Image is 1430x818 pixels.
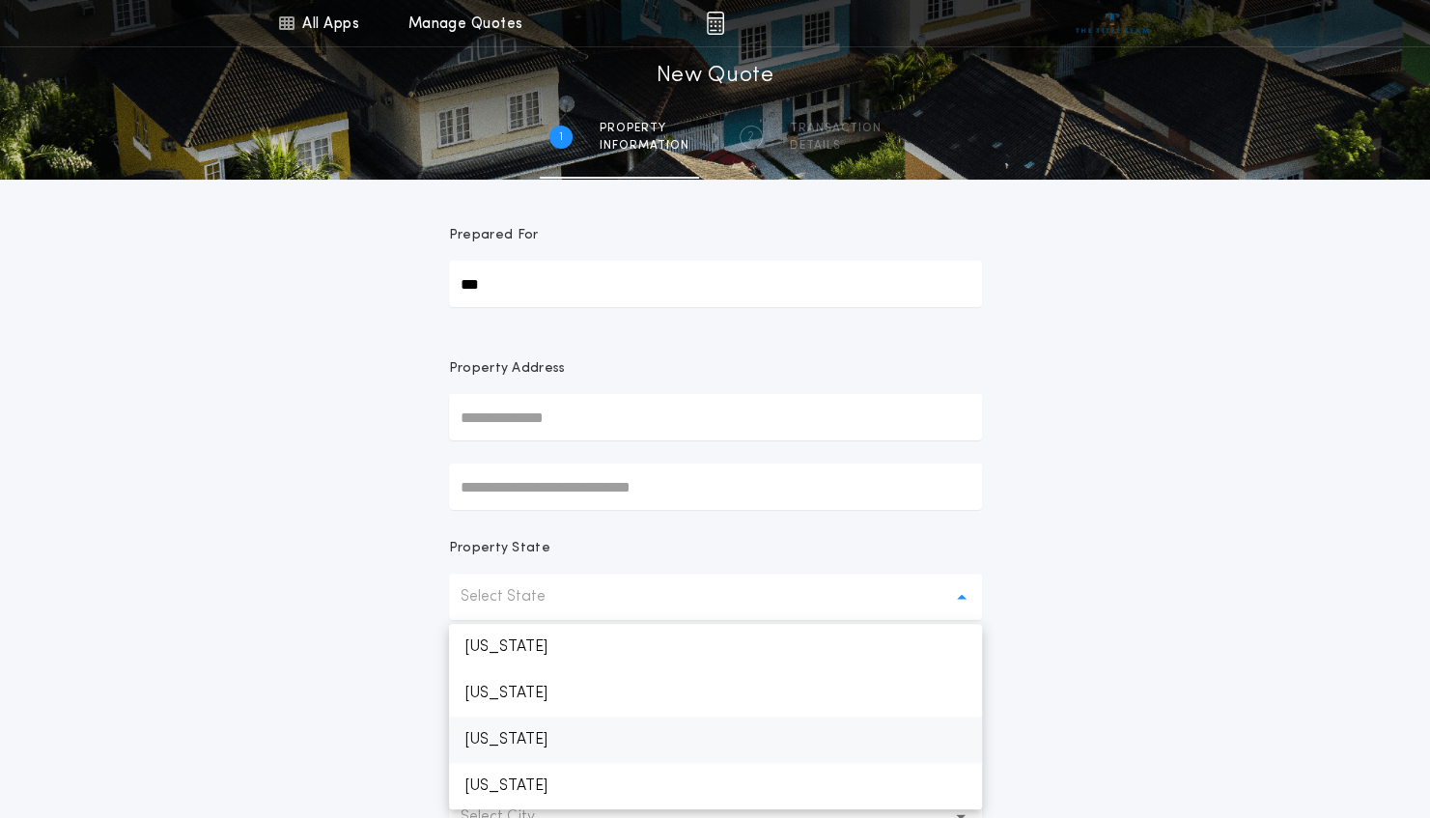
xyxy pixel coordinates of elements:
h2: 2 [747,129,754,145]
span: Transaction [790,121,882,136]
span: Property [600,121,689,136]
button: Select State [449,574,982,620]
ul: Select State [449,624,982,809]
p: Prepared For [449,226,539,245]
p: Select State [461,585,576,608]
h1: New Quote [656,61,773,92]
p: [US_STATE] [449,624,982,670]
span: information [600,138,689,154]
h2: 1 [559,129,563,145]
p: [US_STATE] [449,717,982,763]
p: [US_STATE] [449,763,982,809]
img: img [706,12,724,35]
p: Property State [449,539,550,558]
p: [US_STATE] [449,670,982,717]
span: details [790,138,882,154]
input: Prepared For [449,261,982,307]
p: Property Address [449,359,982,379]
img: vs-icon [1076,14,1148,33]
